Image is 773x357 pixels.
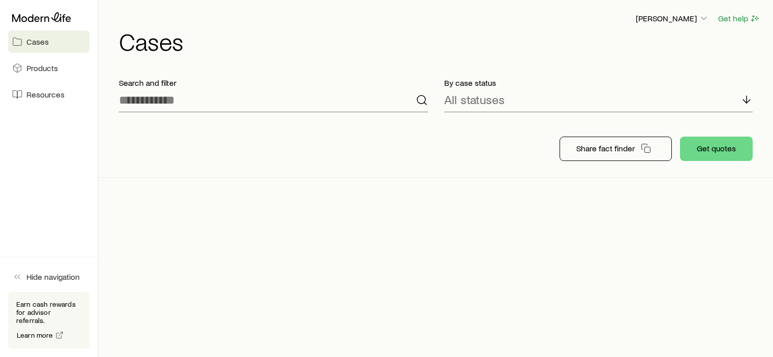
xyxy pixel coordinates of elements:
span: Products [26,63,58,73]
button: Hide navigation [8,266,89,288]
p: By case status [444,78,753,88]
span: Resources [26,89,65,100]
a: Products [8,57,89,79]
span: Cases [26,37,49,47]
a: Resources [8,83,89,106]
p: All statuses [444,92,505,107]
button: Get help [718,13,761,24]
button: Share fact finder [560,137,672,161]
span: Hide navigation [26,272,80,282]
div: Earn cash rewards for advisor referrals.Learn more [8,292,89,349]
p: [PERSON_NAME] [636,13,709,23]
p: Search and filter [119,78,428,88]
h1: Cases [119,29,761,53]
p: Share fact finder [576,143,635,153]
button: [PERSON_NAME] [635,13,709,25]
span: Learn more [17,332,53,339]
a: Cases [8,30,89,53]
button: Get quotes [680,137,753,161]
p: Earn cash rewards for advisor referrals. [16,300,81,324]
